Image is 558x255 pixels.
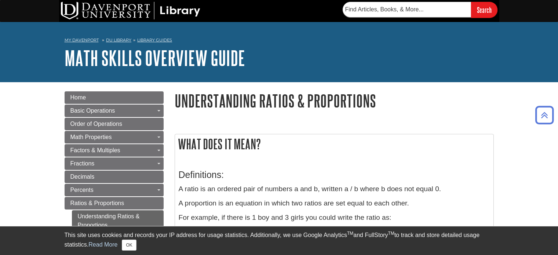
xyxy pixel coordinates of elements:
[106,37,131,43] a: DU Library
[179,184,490,194] p: A ratio is an ordered pair of numbers a and b, written a / b where b does not equal 0.
[65,184,164,196] a: Percents
[179,198,490,209] p: A proportion is an equation in which two ratios are set equal to each other.
[65,37,99,43] a: My Davenport
[471,2,497,18] input: Search
[70,187,94,193] span: Percents
[72,210,164,232] a: Understanding Ratios & Proportions
[70,147,120,153] span: Factors & Multiples
[175,134,493,154] h2: What does it mean?
[65,47,245,69] a: Math Skills Overview Guide
[175,91,494,110] h1: Understanding Ratios & Proportions
[65,118,164,130] a: Order of Operations
[70,200,124,206] span: Ratios & Proportions
[70,160,95,167] span: Fractions
[65,35,494,47] nav: breadcrumb
[88,241,117,248] a: Read More
[70,94,86,101] span: Home
[70,134,112,140] span: Math Properties
[122,240,136,251] button: Close
[65,105,164,117] a: Basic Operations
[65,157,164,170] a: Fractions
[65,171,164,183] a: Decimals
[343,2,497,18] form: Searches DU Library's articles, books, and more
[179,170,490,180] h3: Definitions:
[388,231,394,236] sup: TM
[65,231,494,251] div: This site uses cookies and records your IP address for usage statistics. Additionally, we use Goo...
[70,108,115,114] span: Basic Operations
[533,110,556,120] a: Back to Top
[65,197,164,210] a: Ratios & Proportions
[65,91,164,104] a: Home
[65,131,164,143] a: Math Properties
[61,2,200,19] img: DU Library
[65,144,164,157] a: Factors & Multiples
[137,37,172,43] a: Library Guides
[343,2,471,17] input: Find Articles, Books, & More...
[179,212,490,223] p: For example, if there is 1 boy and 3 girls you could write the ratio as:
[70,121,122,127] span: Order of Operations
[347,231,353,236] sup: TM
[70,174,95,180] span: Decimals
